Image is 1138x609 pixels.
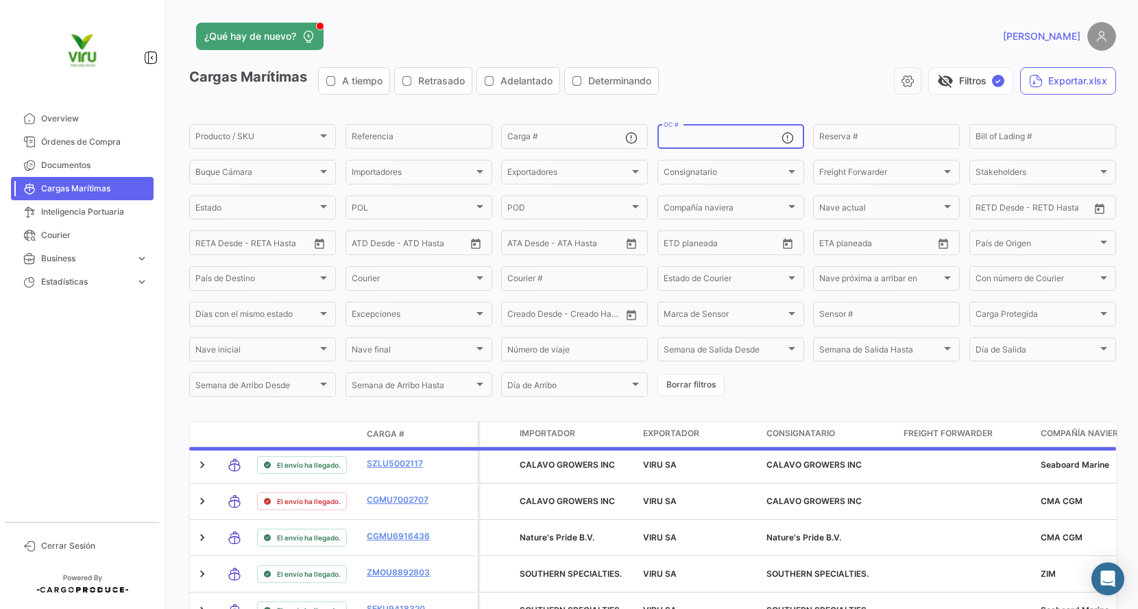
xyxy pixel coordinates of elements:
[664,240,688,250] input: Desde
[567,311,621,321] input: Creado Hasta
[277,496,341,507] span: El envío ha llegado.
[480,422,514,446] datatable-header-cell: Carga Protegida
[976,240,1098,250] span: País de Origen
[766,496,862,506] span: CALAVO GROWERS INC
[204,29,296,43] span: ¿Qué hay de nuevo?
[277,459,341,470] span: El envío ha llegado.
[621,233,642,254] button: Open calendar
[195,205,317,215] span: Estado
[992,75,1004,87] span: ✓
[1041,496,1082,506] span: CMA CGM
[819,205,941,215] span: Nave actual
[444,429,478,440] datatable-header-cell: Póliza
[41,136,148,148] span: Órdenes de Compra
[41,112,148,125] span: Overview
[507,205,629,215] span: POD
[853,240,908,250] input: Hasta
[367,428,404,440] span: Carga #
[367,494,438,506] a: CGMU7002707
[230,240,284,250] input: Hasta
[819,169,941,179] span: Freight Forwarder
[819,276,941,285] span: Nave próxima a arribar en
[136,276,148,288] span: expand_more
[520,569,622,579] span: SOUTHERN SPECIALTIES.
[277,532,341,543] span: El envío ha llegado.
[664,347,786,357] span: Semana de Salida Desde
[500,74,553,88] span: Adelantado
[1010,205,1064,215] input: Hasta
[664,276,786,285] span: Estado de Courier
[252,429,361,440] datatable-header-cell: Estado de Envio
[766,532,841,542] span: Nature's Pride B.V.
[11,200,154,224] a: Inteligencia Portuaria
[657,374,725,396] button: Borrar filtros
[976,347,1098,357] span: Día de Salida
[367,530,438,542] a: CGMU6916436
[189,67,663,95] h3: Cargas Marítimas
[418,74,465,88] span: Retrasado
[352,276,474,285] span: Courier
[352,169,474,179] span: Importadores
[1041,459,1109,470] span: Seaboard Marine
[11,224,154,247] a: Courier
[136,252,148,265] span: expand_more
[937,73,954,89] span: visibility_off
[643,496,677,506] span: VIRU SA
[195,458,209,472] a: Expand/Collapse Row
[761,422,898,446] datatable-header-cell: Consignatario
[766,569,869,579] span: SOUTHERN SPECIALTIES.
[11,154,154,177] a: Documentos
[195,134,317,143] span: Producto / SKU
[11,107,154,130] a: Overview
[48,16,117,85] img: viru.png
[664,311,786,321] span: Marca de Sensor
[507,169,629,179] span: Exportadores
[520,496,615,506] span: CALAVO GROWERS INC
[819,347,941,357] span: Semana de Salida Hasta
[643,427,699,440] span: Exportador
[520,427,575,440] span: Importador
[514,422,638,446] datatable-header-cell: Importador
[352,205,474,215] span: POL
[196,23,324,50] button: ¿Qué hay de nuevo?
[352,311,474,321] span: Excepciones
[898,422,1035,446] datatable-header-cell: Freight Forwarder
[976,205,1000,215] input: Desde
[41,182,148,195] span: Cargas Marítimas
[477,68,559,94] button: Adelantado
[643,569,677,579] span: VIRU SA
[1041,427,1124,440] span: Compañía naviera
[11,130,154,154] a: Órdenes de Compra
[507,383,629,392] span: Día de Arribo
[352,383,474,392] span: Semana de Arribo Hasta
[638,422,761,446] datatable-header-cell: Exportador
[195,240,220,250] input: Desde
[1091,562,1124,595] div: Abrir Intercom Messenger
[520,532,594,542] span: Nature's Pride B.V.
[507,311,557,321] input: Creado Desde
[217,429,252,440] datatable-header-cell: Modo de Transporte
[41,540,148,552] span: Cerrar Sesión
[352,347,474,357] span: Nave final
[319,68,389,94] button: A tiempo
[1020,67,1116,95] button: Exportar.xlsx
[588,74,651,88] span: Determinando
[698,240,752,250] input: Hasta
[195,169,317,179] span: Buque Cámara
[507,240,549,250] input: ATA Desde
[904,427,993,440] span: Freight Forwarder
[195,311,317,321] span: Días con el mismo estado
[195,567,209,581] a: Expand/Collapse Row
[352,240,395,250] input: ATD Desde
[465,233,486,254] button: Open calendar
[933,233,954,254] button: Open calendar
[664,205,786,215] span: Compañía naviera
[976,169,1098,179] span: Stakeholders
[565,68,658,94] button: Determinando
[361,422,444,446] datatable-header-cell: Carga #
[976,276,1098,285] span: Con número de Courier
[309,233,330,254] button: Open calendar
[1003,29,1080,43] span: [PERSON_NAME]
[819,240,844,250] input: Desde
[367,457,438,470] a: SZLU5002117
